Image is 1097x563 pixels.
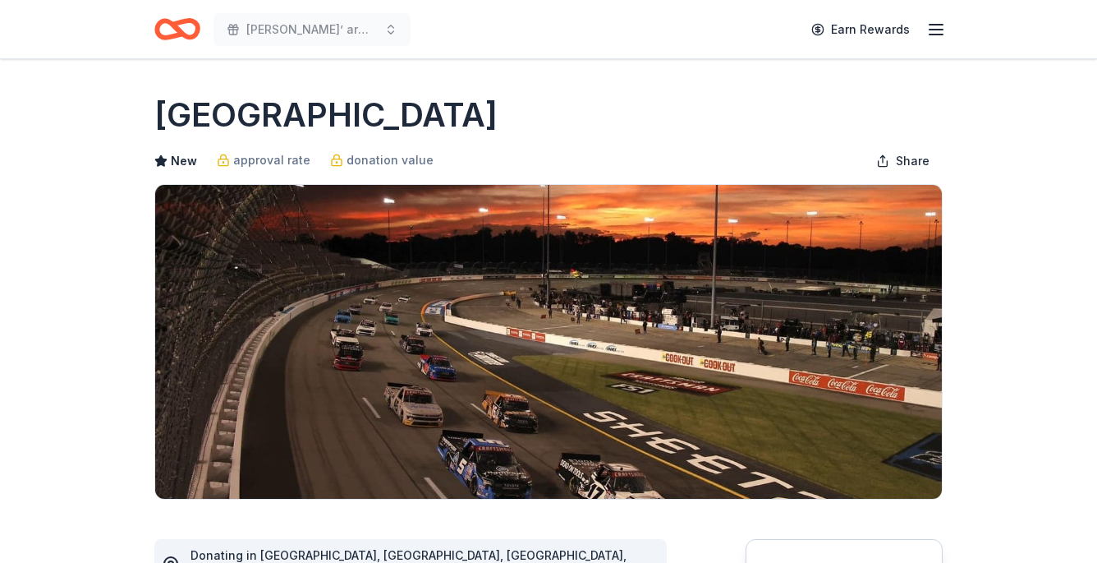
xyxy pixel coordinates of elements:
[213,13,411,46] button: [PERSON_NAME]’ army first fundraiser
[246,20,378,39] span: [PERSON_NAME]’ army first fundraiser
[896,151,929,171] span: Share
[801,15,920,44] a: Earn Rewards
[154,10,200,48] a: Home
[863,145,943,178] button: Share
[171,151,197,171] span: New
[347,150,434,170] span: donation value
[155,185,942,499] img: Image for Richmond Raceway
[154,92,498,138] h1: [GEOGRAPHIC_DATA]
[217,150,310,170] a: approval rate
[233,150,310,170] span: approval rate
[330,150,434,170] a: donation value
